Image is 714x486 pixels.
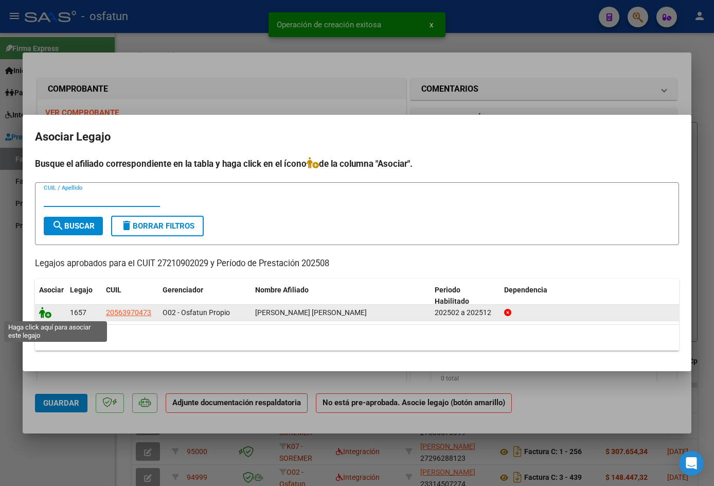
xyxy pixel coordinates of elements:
[70,308,86,317] span: 1657
[255,308,367,317] span: RONDINONI JUAN MARTIN
[35,257,679,270] p: Legajos aprobados para el CUIT 27210902029 y Período de Prestación 202508
[255,286,309,294] span: Nombre Afiliado
[102,279,158,313] datatable-header-cell: CUIL
[679,451,704,476] div: Open Intercom Messenger
[70,286,93,294] span: Legajo
[35,325,679,351] div: 1 registros
[106,308,151,317] span: 20563970473
[52,219,64,232] mat-icon: search
[52,221,95,231] span: Buscar
[35,157,679,170] h4: Busque el afiliado correspondiente en la tabla y haga click en el ícono de la columna "Asociar".
[44,217,103,235] button: Buscar
[435,307,496,319] div: 202502 a 202512
[435,286,469,306] span: Periodo Habilitado
[106,286,121,294] span: CUIL
[35,279,66,313] datatable-header-cell: Asociar
[39,286,64,294] span: Asociar
[158,279,251,313] datatable-header-cell: Gerenciador
[120,221,194,231] span: Borrar Filtros
[251,279,431,313] datatable-header-cell: Nombre Afiliado
[163,286,203,294] span: Gerenciador
[66,279,102,313] datatable-header-cell: Legajo
[163,308,230,317] span: O02 - Osfatun Propio
[504,286,547,294] span: Dependencia
[120,219,133,232] mat-icon: delete
[431,279,500,313] datatable-header-cell: Periodo Habilitado
[500,279,680,313] datatable-header-cell: Dependencia
[111,216,204,236] button: Borrar Filtros
[35,127,679,147] h2: Asociar Legajo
